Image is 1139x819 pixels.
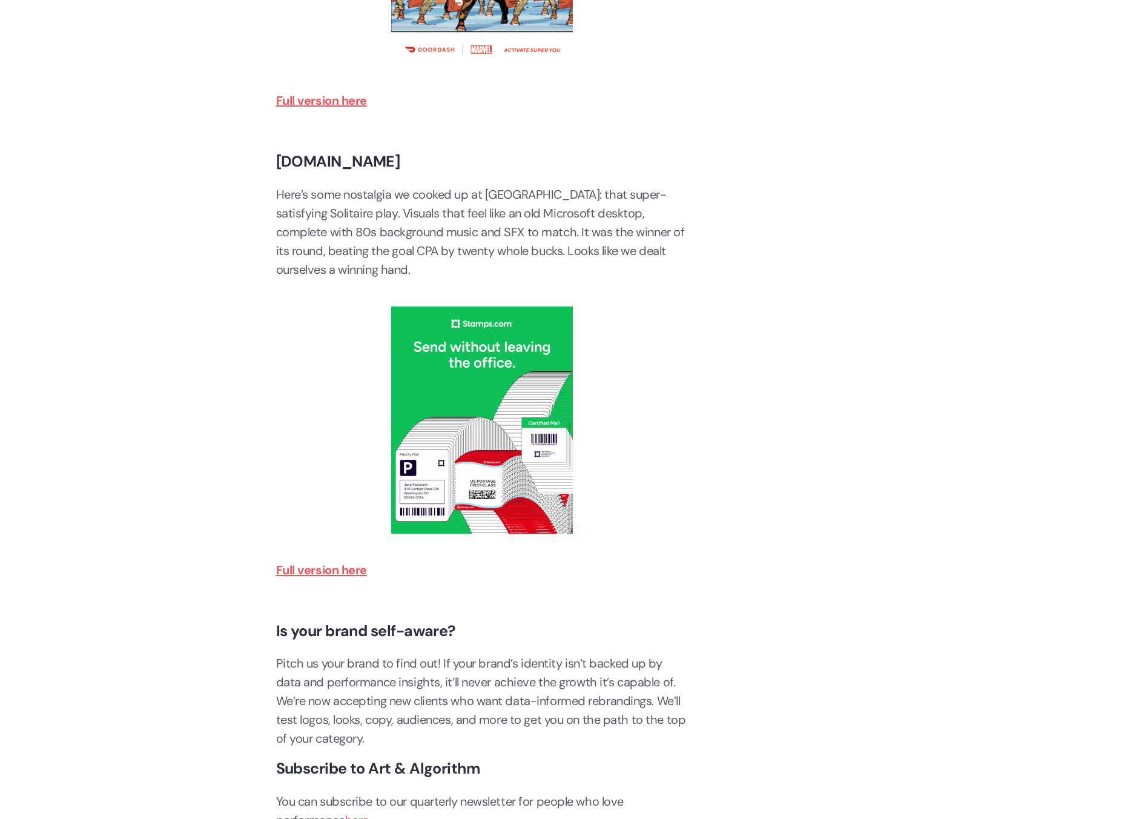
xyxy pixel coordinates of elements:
p: Here’s some nostalgia we cooked up at [GEOGRAPHIC_DATA]: that super-satisfying Solitaire play. Vi... [276,185,688,279]
p: Pitch us your brand to find out! If your brand’s identity isn’t backed up by data and performance... [276,654,688,748]
a: Full version here [276,93,368,108]
strong: Is your brand self-aware? [276,621,455,641]
strong: Subscribe to Art & Algorithm [276,758,481,778]
strong: [DOMAIN_NAME] [276,151,400,171]
a: Full version here [276,562,368,578]
p: ‍ [276,592,688,611]
p: ‍ [276,122,688,141]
